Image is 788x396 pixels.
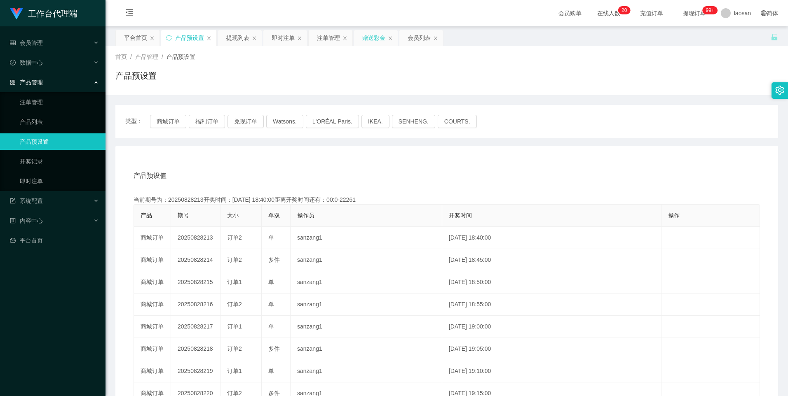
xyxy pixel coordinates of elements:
i: 图标: sync [166,35,172,41]
td: 商城订单 [134,360,171,382]
h1: 产品预设置 [115,70,157,82]
span: 多件 [268,256,280,263]
span: 单 [268,323,274,330]
h1: 工作台代理端 [28,0,77,27]
td: 20250828219 [171,360,220,382]
div: 即时注单 [272,30,295,46]
td: 商城订单 [134,294,171,316]
span: 在线人数 [593,10,624,16]
p: 0 [624,6,627,14]
i: 图标: close [342,36,347,41]
td: [DATE] 18:50:00 [442,271,661,294]
span: 操作 [668,212,680,219]
span: 首页 [115,54,127,60]
td: 20250828218 [171,338,220,360]
button: Watsons. [266,115,303,128]
button: 商城订单 [150,115,186,128]
td: sanzang1 [291,294,442,316]
span: 产品预设值 [134,171,167,181]
span: 会员管理 [10,40,43,46]
span: 产品预设置 [167,54,195,60]
td: sanzang1 [291,227,442,249]
span: 内容中心 [10,217,43,224]
span: 类型： [125,115,150,128]
span: 单 [268,368,274,374]
td: 商城订单 [134,249,171,271]
td: sanzang1 [291,249,442,271]
i: 图标: close [433,36,438,41]
span: / [130,54,132,60]
a: 开奖记录 [20,153,99,170]
i: 图标: global [761,10,767,16]
span: 订单2 [227,234,242,241]
span: 系统配置 [10,198,43,204]
td: [DATE] 18:40:00 [442,227,661,249]
td: sanzang1 [291,338,442,360]
span: 提现订单 [679,10,710,16]
button: IKEA. [361,115,389,128]
i: 图标: profile [10,218,16,224]
sup: 20 [618,6,630,14]
a: 注单管理 [20,94,99,110]
div: 提现列表 [226,30,249,46]
span: 开奖时间 [449,212,472,219]
td: [DATE] 18:55:00 [442,294,661,316]
img: logo.9652507e.png [10,8,23,20]
i: 图标: appstore-o [10,79,16,85]
td: [DATE] 18:45:00 [442,249,661,271]
span: 产品 [141,212,152,219]
div: 会员列表 [408,30,431,46]
button: SENHENG. [392,115,435,128]
td: sanzang1 [291,271,442,294]
td: 20250828217 [171,316,220,338]
td: 商城订单 [134,316,171,338]
span: 期号 [178,212,189,219]
div: 当前期号为：20250828213开奖时间：[DATE] 18:40:00距离开奖时间还有：00:0-22261 [134,196,760,204]
span: 单 [268,279,274,285]
td: 20250828213 [171,227,220,249]
button: 兑现订单 [227,115,264,128]
span: 充值订单 [636,10,667,16]
button: L'ORÉAL Paris. [306,115,359,128]
i: 图标: close [150,36,155,41]
span: 订单2 [227,256,242,263]
a: 产品列表 [20,114,99,130]
div: 注单管理 [317,30,340,46]
i: 图标: check-circle-o [10,60,16,65]
td: 20250828216 [171,294,220,316]
span: 单 [268,301,274,307]
span: 大小 [227,212,239,219]
button: 福利订单 [189,115,225,128]
i: 图标: menu-fold [115,0,143,27]
a: 即时注单 [20,173,99,189]
i: 图标: form [10,198,16,204]
td: sanzang1 [291,316,442,338]
td: [DATE] 19:10:00 [442,360,661,382]
i: 图标: close [388,36,393,41]
td: [DATE] 19:00:00 [442,316,661,338]
a: 图标: dashboard平台首页 [10,232,99,249]
a: 工作台代理端 [10,10,77,16]
td: [DATE] 19:05:00 [442,338,661,360]
td: sanzang1 [291,360,442,382]
span: 操作员 [297,212,314,219]
td: 20250828214 [171,249,220,271]
span: 单 [268,234,274,241]
div: 平台首页 [124,30,147,46]
td: 商城订单 [134,338,171,360]
i: 图标: close [297,36,302,41]
span: 多件 [268,345,280,352]
sup: 992 [703,6,718,14]
i: 图标: close [252,36,257,41]
i: 图标: close [206,36,211,41]
td: 20250828215 [171,271,220,294]
span: 订单1 [227,368,242,374]
span: 产品管理 [135,54,158,60]
td: 商城订单 [134,227,171,249]
span: 数据中心 [10,59,43,66]
p: 2 [621,6,624,14]
i: 图标: setting [775,86,784,95]
span: 订单2 [227,301,242,307]
span: 订单1 [227,323,242,330]
button: COURTS. [438,115,477,128]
